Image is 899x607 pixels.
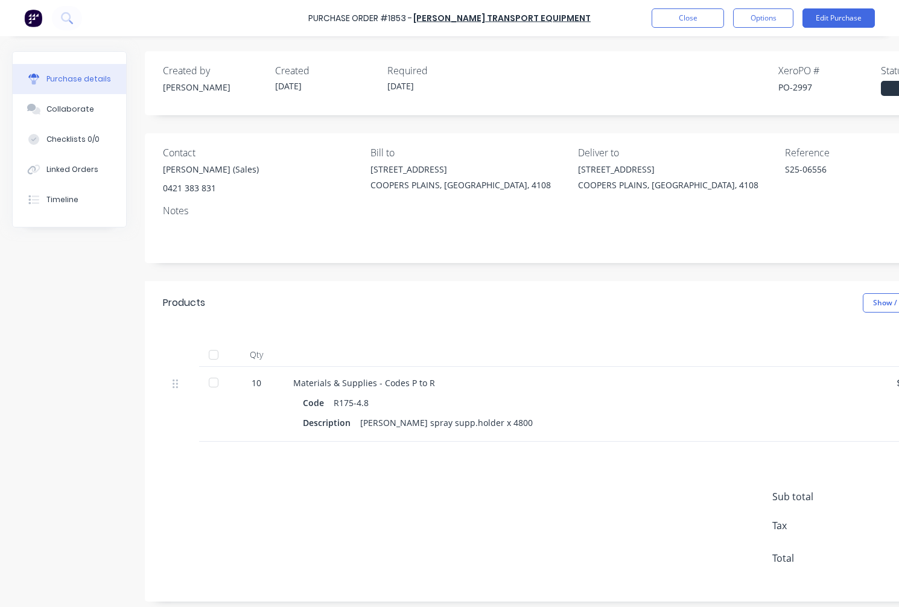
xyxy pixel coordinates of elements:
[778,63,881,78] div: Xero PO #
[163,182,259,194] div: 0421 383 831
[578,145,777,160] div: Deliver to
[46,134,100,145] div: Checklists 0/0
[229,343,284,367] div: Qty
[46,104,94,115] div: Collaborate
[239,377,274,389] div: 10
[163,296,205,310] div: Products
[733,8,793,28] button: Options
[772,518,863,533] span: Tax
[163,81,265,94] div: [PERSON_NAME]
[275,63,378,78] div: Created
[303,394,334,412] div: Code
[413,12,591,24] a: [PERSON_NAME] Transport Equipment
[303,414,360,431] div: Description
[163,145,361,160] div: Contact
[293,377,877,389] div: Materials & Supplies - Codes P to R
[334,394,369,412] div: R175-4.8
[46,74,111,84] div: Purchase details
[772,551,863,565] span: Total
[370,163,551,176] div: [STREET_ADDRESS]
[387,63,490,78] div: Required
[13,64,126,94] button: Purchase details
[778,81,881,94] div: PO-2997
[46,194,78,205] div: Timeline
[308,12,412,25] div: Purchase Order #1853 -
[46,164,98,175] div: Linked Orders
[578,163,758,176] div: [STREET_ADDRESS]
[13,185,126,215] button: Timeline
[802,8,875,28] button: Edit Purchase
[24,9,42,27] img: Factory
[772,489,863,504] span: Sub total
[652,8,724,28] button: Close
[370,145,569,160] div: Bill to
[370,179,551,191] div: COOPERS PLAINS, [GEOGRAPHIC_DATA], 4108
[13,124,126,154] button: Checklists 0/0
[578,179,758,191] div: COOPERS PLAINS, [GEOGRAPHIC_DATA], 4108
[360,414,533,431] div: [PERSON_NAME] spray supp.holder x 4800
[163,163,259,176] div: [PERSON_NAME] (Sales)
[13,154,126,185] button: Linked Orders
[13,94,126,124] button: Collaborate
[163,63,265,78] div: Created by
